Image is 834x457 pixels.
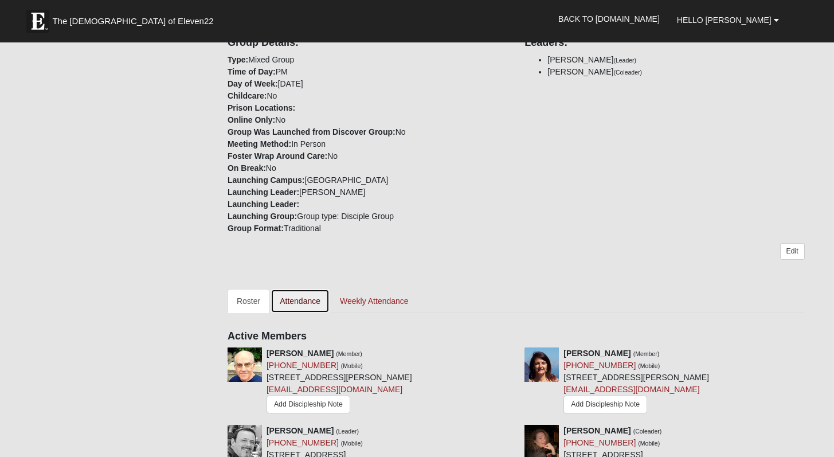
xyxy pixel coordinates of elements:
[613,69,642,76] small: (Coleader)
[228,139,291,149] strong: Meeting Method:
[780,243,805,260] a: Edit
[219,29,516,235] div: Mixed Group PM [DATE] No No No In Person No No [GEOGRAPHIC_DATA] [PERSON_NAME] Group type: Discip...
[563,349,631,358] strong: [PERSON_NAME]
[668,6,788,34] a: Hello [PERSON_NAME]
[228,55,248,64] strong: Type:
[228,212,297,221] strong: Launching Group:
[563,385,699,394] a: [EMAIL_ADDRESS][DOMAIN_NAME]
[331,289,418,313] a: Weekly Attendance
[633,428,662,435] small: (Coleader)
[547,54,804,66] li: [PERSON_NAME]
[267,426,334,435] strong: [PERSON_NAME]
[563,361,636,370] a: [PHONE_NUMBER]
[336,428,359,435] small: (Leader)
[613,57,636,64] small: (Leader)
[563,396,647,413] a: Add Discipleship Note
[267,385,402,394] a: [EMAIL_ADDRESS][DOMAIN_NAME]
[550,5,668,33] a: Back to [DOMAIN_NAME]
[547,66,804,78] li: [PERSON_NAME]
[228,175,305,185] strong: Launching Campus:
[524,37,804,49] h4: Leaders:
[228,127,396,136] strong: Group Was Launched from Discover Group:
[267,396,350,413] a: Add Discipleship Note
[52,15,213,27] span: The [DEMOGRAPHIC_DATA] of Eleven22
[26,10,49,33] img: Eleven22 logo
[638,362,660,369] small: (Mobile)
[228,151,327,161] strong: Foster Wrap Around Care:
[228,103,295,112] strong: Prison Locations:
[267,347,412,416] div: [STREET_ADDRESS][PERSON_NAME]
[228,37,507,49] h4: Group Details:
[271,289,330,313] a: Attendance
[228,79,278,88] strong: Day of Week:
[228,224,284,233] strong: Group Format:
[563,347,709,416] div: [STREET_ADDRESS][PERSON_NAME]
[228,200,299,209] strong: Launching Leader:
[228,91,267,100] strong: Childcare:
[563,426,631,435] strong: [PERSON_NAME]
[228,289,269,313] a: Roster
[677,15,772,25] span: Hello [PERSON_NAME]
[228,188,299,197] strong: Launching Leader:
[341,362,363,369] small: (Mobile)
[267,349,334,358] strong: [PERSON_NAME]
[228,330,805,343] h4: Active Members
[21,4,250,33] a: The [DEMOGRAPHIC_DATA] of Eleven22
[228,163,266,173] strong: On Break:
[228,67,276,76] strong: Time of Day:
[267,361,339,370] a: [PHONE_NUMBER]
[633,350,660,357] small: (Member)
[228,115,275,124] strong: Online Only:
[336,350,362,357] small: (Member)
